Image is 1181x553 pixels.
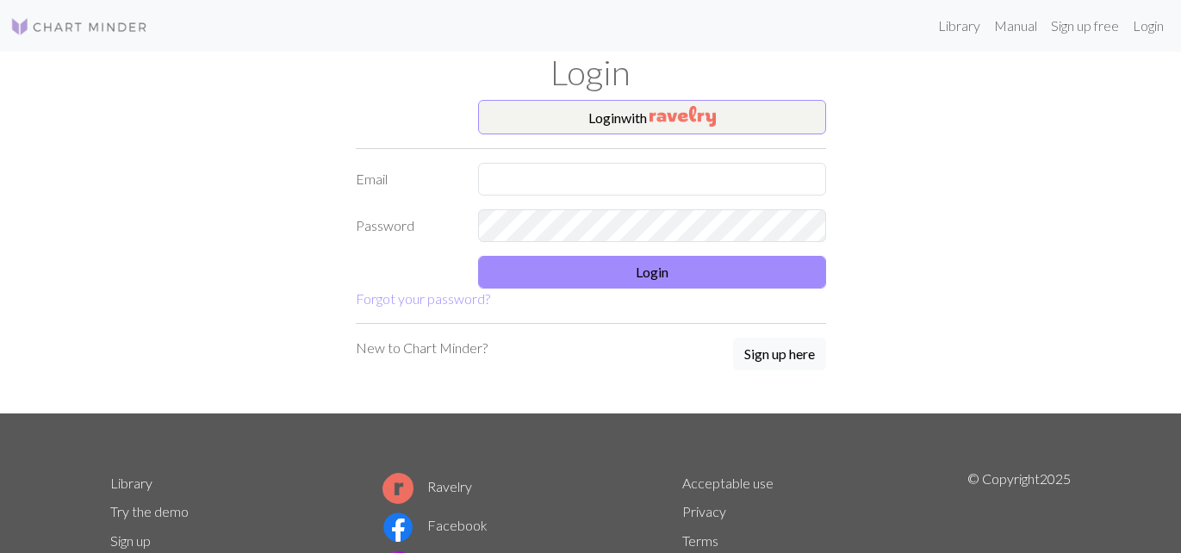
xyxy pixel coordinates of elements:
button: Login [478,256,826,289]
a: Ravelry [382,478,472,494]
a: Sign up free [1044,9,1126,43]
a: Acceptable use [682,475,774,491]
a: Terms [682,532,718,549]
a: Login [1126,9,1171,43]
button: Loginwith [478,100,826,134]
a: Facebook [382,517,488,533]
a: Manual [987,9,1044,43]
img: Ravelry logo [382,473,413,504]
p: New to Chart Minder? [356,338,488,358]
a: Library [110,475,152,491]
img: Facebook logo [382,512,413,543]
img: Logo [10,16,148,37]
a: Library [931,9,987,43]
button: Sign up here [733,338,826,370]
a: Sign up here [733,338,826,372]
h1: Login [100,52,1082,93]
a: Try the demo [110,503,189,519]
a: Sign up [110,532,151,549]
label: Password [345,209,469,242]
a: Forgot your password? [356,290,490,307]
label: Email [345,163,469,196]
a: Privacy [682,503,726,519]
img: Ravelry [650,106,716,127]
